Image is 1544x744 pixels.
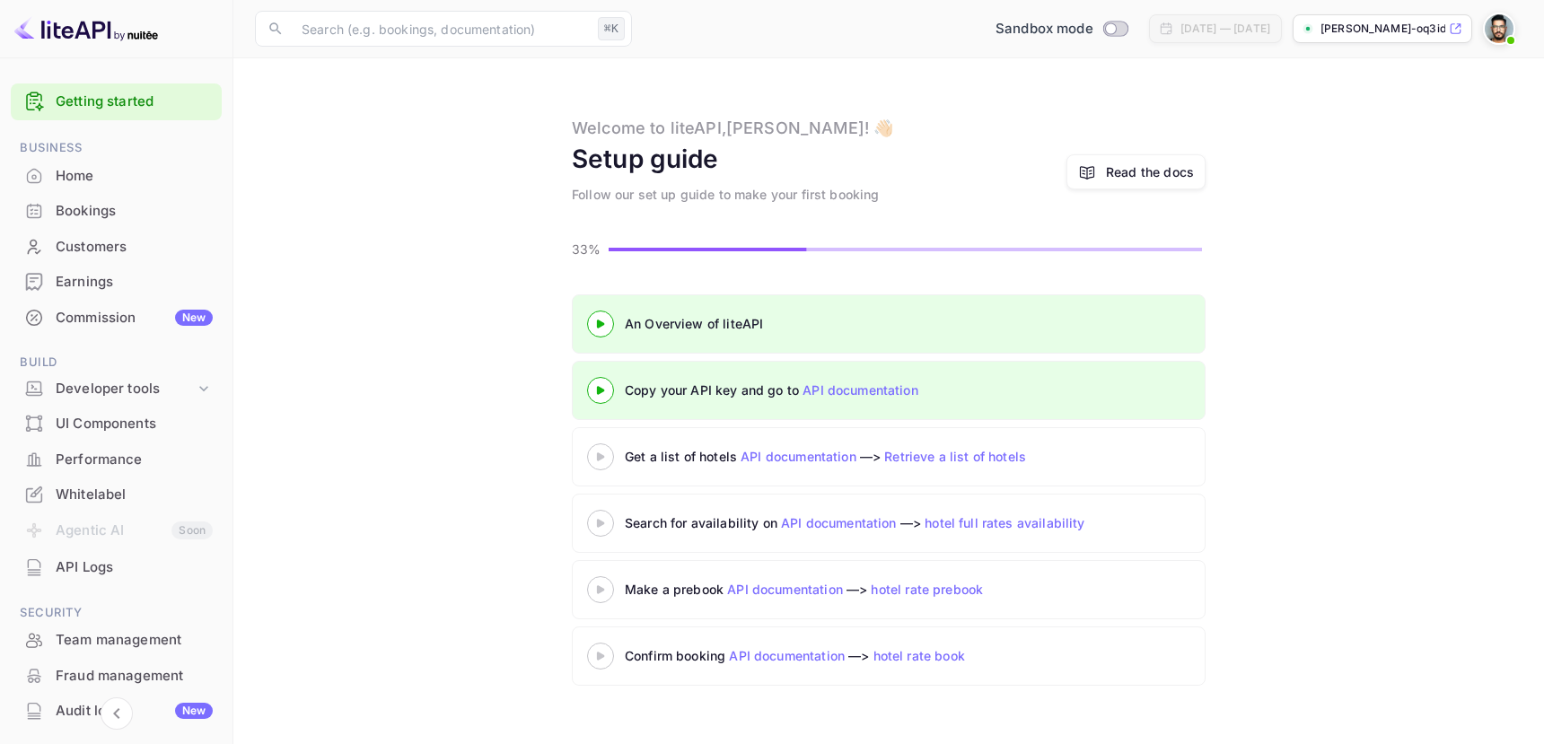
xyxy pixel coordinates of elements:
[11,623,222,658] div: Team management
[11,477,222,511] a: Whitelabel
[925,515,1084,530] a: hotel full rates availability
[11,353,222,372] span: Build
[11,694,222,729] div: Audit logsNew
[11,194,222,227] a: Bookings
[11,442,222,476] a: Performance
[56,308,213,328] div: Commission
[56,414,213,434] div: UI Components
[11,230,222,265] div: Customers
[56,701,213,722] div: Audit logs
[11,603,222,623] span: Security
[1106,162,1194,181] a: Read the docs
[1485,14,1513,43] img: Ivo Castillo
[988,19,1135,39] div: Switch to Production mode
[291,11,591,47] input: Search (e.g. bookings, documentation)
[11,159,222,194] div: Home
[727,582,843,597] a: API documentation
[871,582,983,597] a: hotel rate prebook
[884,449,1026,464] a: Retrieve a list of hotels
[625,580,1074,599] div: Make a prebook —>
[175,703,213,719] div: New
[625,314,1074,333] div: An Overview of liteAPI
[598,17,625,40] div: ⌘K
[1320,21,1445,37] p: [PERSON_NAME]-oq3id.nui...
[11,301,222,334] a: CommissionNew
[11,230,222,263] a: Customers
[741,449,856,464] a: API documentation
[625,381,1074,399] div: Copy your API key and go to
[11,194,222,229] div: Bookings
[56,450,213,470] div: Performance
[572,240,603,258] p: 33%
[11,550,222,585] div: API Logs
[56,379,195,399] div: Developer tools
[175,310,213,326] div: New
[625,513,1253,532] div: Search for availability on —>
[11,477,222,512] div: Whitelabel
[56,272,213,293] div: Earnings
[11,265,222,298] a: Earnings
[803,382,918,398] a: API documentation
[11,550,222,583] a: API Logs
[572,185,880,204] div: Follow our set up guide to make your first booking
[56,237,213,258] div: Customers
[56,666,213,687] div: Fraud management
[11,407,222,440] a: UI Components
[729,648,845,663] a: API documentation
[11,138,222,158] span: Business
[572,116,893,140] div: Welcome to liteAPI, [PERSON_NAME] ! 👋🏻
[56,630,213,651] div: Team management
[11,623,222,656] a: Team management
[11,694,222,727] a: Audit logsNew
[11,659,222,694] div: Fraud management
[996,19,1093,39] span: Sandbox mode
[11,442,222,477] div: Performance
[11,265,222,300] div: Earnings
[11,83,222,120] div: Getting started
[56,485,213,505] div: Whitelabel
[572,140,719,178] div: Setup guide
[101,697,133,730] button: Collapse navigation
[625,447,1074,466] div: Get a list of hotels —>
[625,646,1074,665] div: Confirm booking —>
[873,648,965,663] a: hotel rate book
[56,201,213,222] div: Bookings
[14,14,158,43] img: LiteAPI logo
[56,166,213,187] div: Home
[56,92,213,112] a: Getting started
[56,557,213,578] div: API Logs
[11,301,222,336] div: CommissionNew
[11,407,222,442] div: UI Components
[11,373,222,405] div: Developer tools
[1180,21,1270,37] div: [DATE] — [DATE]
[11,159,222,192] a: Home
[11,659,222,692] a: Fraud management
[781,515,897,530] a: API documentation
[1066,154,1206,189] a: Read the docs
